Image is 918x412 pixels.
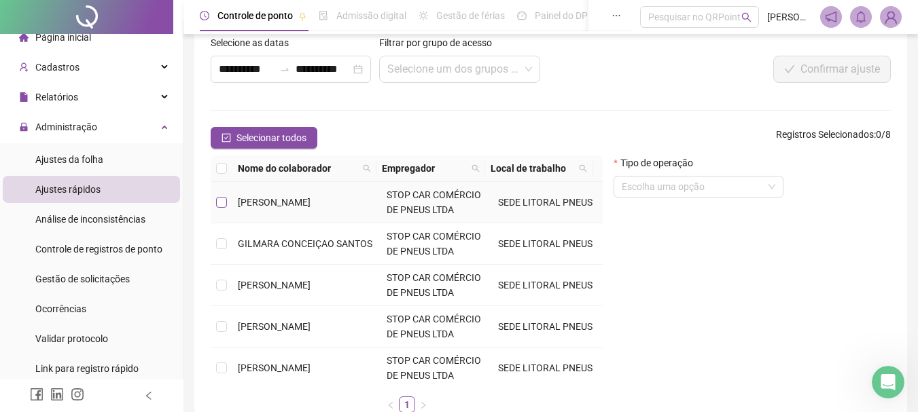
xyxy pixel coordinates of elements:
[379,35,501,50] label: Filtrar por grupo de acesso
[387,189,481,215] span: STOP CAR COMÉRCIO DE PNEUS LTDA
[35,184,101,195] span: Ajustes rápidos
[472,164,480,172] span: search
[387,314,481,339] span: STOP CAR COMÉRCIO DE PNEUS LTDA
[35,363,139,374] span: Link para registro rápido
[35,62,80,73] span: Cadastros
[579,164,587,172] span: search
[319,11,328,20] span: file-done
[576,158,590,179] span: search
[19,33,29,42] span: home
[30,388,43,401] span: facebook
[387,272,481,298] span: STOP CAR COMÉRCIO DE PNEUS LTDA
[363,164,371,172] span: search
[35,92,78,102] span: Relatórios
[222,133,231,143] span: check-square
[238,197,311,208] span: [PERSON_NAME]
[469,158,482,179] span: search
[279,64,290,75] span: to
[35,121,97,132] span: Administração
[217,10,293,21] span: Controle de ponto
[211,127,317,149] button: Selecionar todos
[881,7,901,27] img: 74325
[517,11,527,20] span: dashboard
[238,238,372,249] span: GILMARA CONCEIÇAO SANTOS
[400,397,414,412] a: 1
[825,11,837,23] span: notification
[614,155,701,170] label: Tipo de operação
[35,214,145,225] span: Análise de inconsistências
[19,122,29,132] span: lock
[238,362,311,373] span: [PERSON_NAME]
[387,355,481,381] span: STOP CAR COMÉRCIO DE PNEUS LTDA
[535,10,588,21] span: Painel do DP
[35,303,86,314] span: Ocorrências
[419,11,428,20] span: sun
[71,388,84,401] span: instagram
[236,130,306,145] span: Selecionar todos
[491,161,573,176] span: Local de trabalho
[612,11,621,20] span: ellipsis
[382,161,466,176] span: Empregador
[776,127,891,149] span: : 0 / 8
[211,35,298,50] label: Selecione as datas
[498,238,593,249] span: SEDE LITORAL PNEUS
[279,64,290,75] span: swap-right
[419,401,427,409] span: right
[387,401,395,409] span: left
[498,197,593,208] span: SEDE LITORAL PNEUS
[50,388,64,401] span: linkedin
[498,280,593,291] span: SEDE LITORAL PNEUS
[200,11,209,20] span: clock-circle
[872,366,904,398] iframe: Intercom live chat
[773,56,891,83] button: Confirmar ajuste
[35,154,103,165] span: Ajustes da folha
[144,391,154,400] span: left
[238,161,357,176] span: Nome do colaborador
[855,11,867,23] span: bell
[238,321,311,332] span: [PERSON_NAME]
[498,321,593,332] span: SEDE LITORAL PNEUS
[19,92,29,102] span: file
[35,333,108,344] span: Validar protocolo
[360,158,374,179] span: search
[741,12,752,22] span: search
[35,244,162,255] span: Controle de registros de ponto
[336,10,406,21] span: Admissão digital
[436,10,505,21] span: Gestão de férias
[238,280,311,291] span: [PERSON_NAME]
[387,231,481,257] span: STOP CAR COMÉRCIO DE PNEUS LTDA
[35,274,130,284] span: Gestão de solicitações
[498,362,593,373] span: SEDE LITORAL PNEUS
[776,129,874,140] span: Registros Selecionados
[19,62,29,72] span: user-add
[35,32,91,43] span: Página inicial
[298,12,306,20] span: pushpin
[767,10,812,24] span: [PERSON_NAME]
